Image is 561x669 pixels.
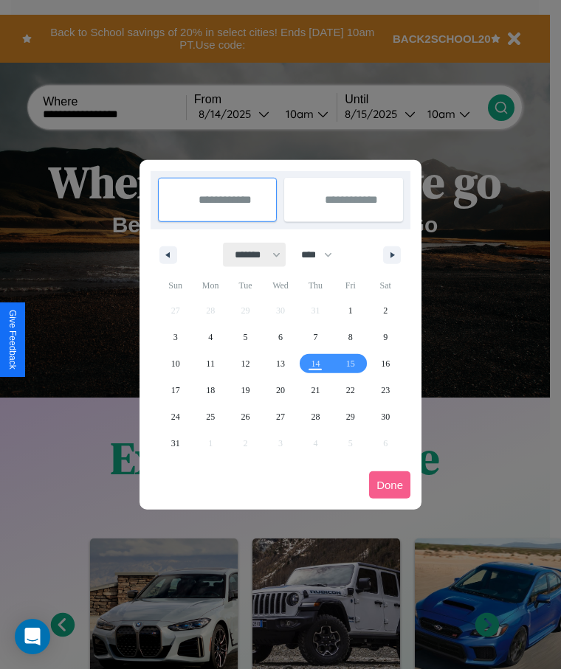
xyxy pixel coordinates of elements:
button: 30 [368,403,403,430]
button: 17 [158,377,193,403]
span: 23 [381,377,390,403]
button: 28 [298,403,333,430]
span: Thu [298,274,333,297]
button: 2 [368,297,403,324]
span: 16 [381,350,390,377]
span: 22 [346,377,355,403]
button: 19 [228,377,263,403]
button: 6 [263,324,297,350]
button: 3 [158,324,193,350]
span: 8 [348,324,353,350]
button: 13 [263,350,297,377]
span: Mon [193,274,227,297]
button: 21 [298,377,333,403]
span: 1 [348,297,353,324]
span: 21 [311,377,320,403]
span: 20 [276,377,285,403]
span: 25 [206,403,215,430]
span: 19 [241,377,250,403]
button: 29 [333,403,368,430]
span: 5 [244,324,248,350]
span: 2 [383,297,388,324]
button: 7 [298,324,333,350]
button: 8 [333,324,368,350]
button: 12 [228,350,263,377]
span: 12 [241,350,250,377]
span: Wed [263,274,297,297]
span: 11 [206,350,215,377]
span: 24 [171,403,180,430]
button: 25 [193,403,227,430]
button: 22 [333,377,368,403]
button: 4 [193,324,227,350]
span: 27 [276,403,285,430]
button: 27 [263,403,297,430]
span: 7 [313,324,317,350]
button: 15 [333,350,368,377]
div: Open Intercom Messenger [15,619,50,654]
span: 29 [346,403,355,430]
span: Sun [158,274,193,297]
button: 23 [368,377,403,403]
span: 13 [276,350,285,377]
span: Tue [228,274,263,297]
span: 4 [208,324,213,350]
span: 3 [173,324,178,350]
span: 30 [381,403,390,430]
span: 6 [278,324,283,350]
span: 26 [241,403,250,430]
span: 10 [171,350,180,377]
button: 9 [368,324,403,350]
span: Fri [333,274,368,297]
button: 14 [298,350,333,377]
button: 18 [193,377,227,403]
button: 26 [228,403,263,430]
span: 17 [171,377,180,403]
button: 1 [333,297,368,324]
button: 16 [368,350,403,377]
span: 31 [171,430,180,457]
button: 31 [158,430,193,457]
span: 15 [346,350,355,377]
button: 20 [263,377,297,403]
button: 11 [193,350,227,377]
span: 14 [311,350,320,377]
button: Done [369,471,410,499]
span: Sat [368,274,403,297]
span: 28 [311,403,320,430]
div: Give Feedback [7,310,18,370]
button: 10 [158,350,193,377]
span: 18 [206,377,215,403]
span: 9 [383,324,388,350]
button: 5 [228,324,263,350]
button: 24 [158,403,193,430]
